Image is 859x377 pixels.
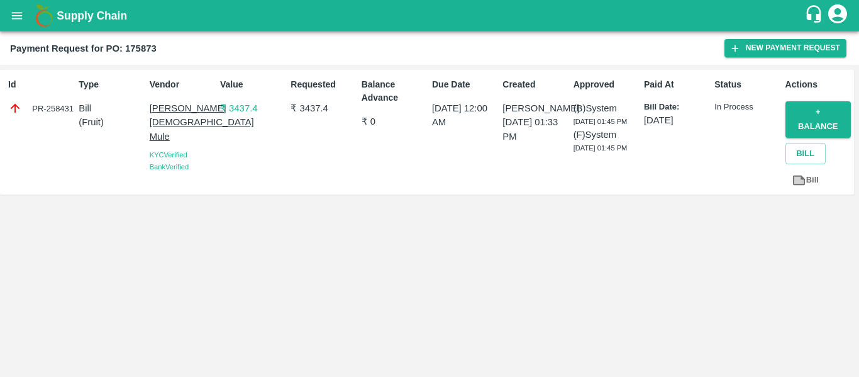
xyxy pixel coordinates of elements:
a: Bill [785,169,826,191]
b: Payment Request for PO: 175873 [10,43,157,53]
span: KYC Verified [150,151,187,159]
p: Vendor [150,78,215,91]
div: account of current user [826,3,849,29]
p: ( Fruit ) [79,115,144,129]
p: ₹ 0 [362,115,427,128]
p: (F) System [574,128,639,142]
p: (B) System [574,101,639,115]
p: Id [8,78,74,91]
button: Bill [785,143,826,165]
span: Bank Verified [150,163,189,171]
span: [DATE] 01:45 PM [574,118,628,125]
button: open drawer [3,1,31,30]
button: + balance [785,101,851,138]
p: Paid At [644,78,709,91]
b: Supply Chain [57,9,127,22]
p: Due Date [432,78,497,91]
p: Status [714,78,780,91]
p: [DATE] [644,113,709,127]
a: Supply Chain [57,7,804,25]
p: [PERSON_NAME][DEMOGRAPHIC_DATA] Mule [150,101,215,143]
span: [DATE] 01:45 PM [574,144,628,152]
p: [DATE] 01:33 PM [502,115,568,143]
p: ₹ 3437.4 [220,101,285,115]
p: Value [220,78,285,91]
p: Actions [785,78,851,91]
p: Approved [574,78,639,91]
p: Type [79,78,144,91]
p: Balance Advance [362,78,427,104]
button: New Payment Request [724,39,846,57]
div: PR-258431 [8,101,74,115]
p: Bill [79,101,144,115]
p: [PERSON_NAME] [502,101,568,115]
p: Created [502,78,568,91]
img: logo [31,3,57,28]
p: Requested [291,78,356,91]
p: [DATE] 12:00 AM [432,101,497,130]
p: ₹ 3437.4 [291,101,356,115]
div: customer-support [804,4,826,27]
p: In Process [714,101,780,113]
p: Bill Date: [644,101,709,113]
